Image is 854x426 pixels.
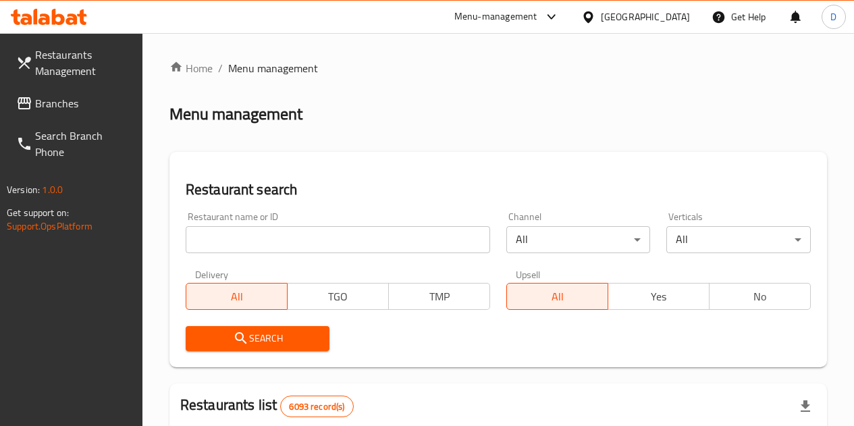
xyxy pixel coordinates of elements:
[169,60,827,76] nav: breadcrumb
[608,283,710,310] button: Yes
[830,9,836,24] span: D
[186,283,288,310] button: All
[7,217,92,235] a: Support.OpsPlatform
[196,330,319,347] span: Search
[601,9,690,24] div: [GEOGRAPHIC_DATA]
[287,283,389,310] button: TGO
[180,395,354,417] h2: Restaurants list
[789,390,822,423] div: Export file
[195,269,229,279] label: Delivery
[454,9,537,25] div: Menu-management
[614,287,704,307] span: Yes
[394,287,485,307] span: TMP
[218,60,223,76] li: /
[506,226,651,253] div: All
[280,396,353,417] div: Total records count
[666,226,811,253] div: All
[35,47,132,79] span: Restaurants Management
[388,283,490,310] button: TMP
[35,95,132,111] span: Branches
[228,60,318,76] span: Menu management
[709,283,811,310] button: No
[35,128,132,160] span: Search Branch Phone
[7,181,40,198] span: Version:
[169,103,302,125] h2: Menu management
[516,269,541,279] label: Upsell
[42,181,63,198] span: 1.0.0
[7,204,69,221] span: Get support on:
[715,287,805,307] span: No
[281,400,352,413] span: 6093 record(s)
[5,87,142,119] a: Branches
[186,226,490,253] input: Search for restaurant name or ID..
[293,287,383,307] span: TGO
[5,119,142,168] a: Search Branch Phone
[186,180,811,200] h2: Restaurant search
[169,60,213,76] a: Home
[512,287,603,307] span: All
[186,326,330,351] button: Search
[506,283,608,310] button: All
[5,38,142,87] a: Restaurants Management
[192,287,282,307] span: All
